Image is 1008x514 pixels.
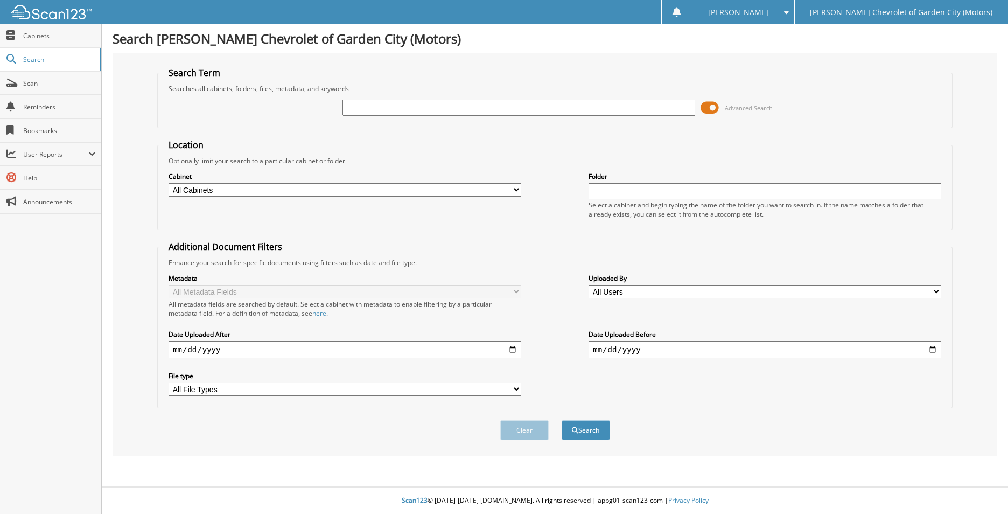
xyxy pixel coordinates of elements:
[23,79,96,88] span: Scan
[402,496,428,505] span: Scan123
[23,102,96,112] span: Reminders
[668,496,709,505] a: Privacy Policy
[11,5,92,19] img: scan123-logo-white.svg
[163,156,947,165] div: Optionally limit your search to a particular cabinet or folder
[169,274,521,283] label: Metadata
[562,420,610,440] button: Search
[23,55,94,64] span: Search
[163,139,209,151] legend: Location
[589,274,941,283] label: Uploaded By
[23,126,96,135] span: Bookmarks
[500,420,549,440] button: Clear
[169,341,521,358] input: start
[113,30,997,47] h1: Search [PERSON_NAME] Chevrolet of Garden City (Motors)
[725,104,773,112] span: Advanced Search
[169,330,521,339] label: Date Uploaded After
[589,200,941,219] div: Select a cabinet and begin typing the name of the folder you want to search in. If the name match...
[589,341,941,358] input: end
[169,371,521,380] label: File type
[163,67,226,79] legend: Search Term
[163,258,947,267] div: Enhance your search for specific documents using filters such as date and file type.
[102,488,1008,514] div: © [DATE]-[DATE] [DOMAIN_NAME]. All rights reserved | appg01-scan123-com |
[163,84,947,93] div: Searches all cabinets, folders, files, metadata, and keywords
[23,197,96,206] span: Announcements
[708,9,768,16] span: [PERSON_NAME]
[169,300,521,318] div: All metadata fields are searched by default. Select a cabinet with metadata to enable filtering b...
[23,150,88,159] span: User Reports
[810,9,992,16] span: [PERSON_NAME] Chevrolet of Garden City (Motors)
[954,462,1008,514] iframe: Chat Widget
[23,173,96,183] span: Help
[312,309,326,318] a: here
[23,31,96,40] span: Cabinets
[589,172,941,181] label: Folder
[589,330,941,339] label: Date Uploaded Before
[169,172,521,181] label: Cabinet
[163,241,288,253] legend: Additional Document Filters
